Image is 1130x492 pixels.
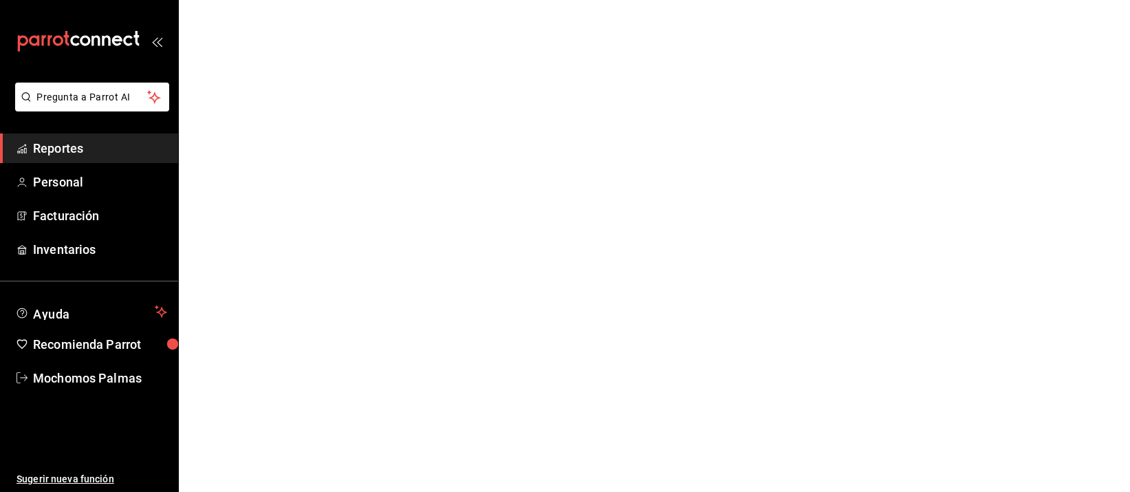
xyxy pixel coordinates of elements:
[37,90,148,105] span: Pregunta a Parrot AI
[17,472,167,486] span: Sugerir nueva función
[15,83,169,111] button: Pregunta a Parrot AI
[33,139,167,158] span: Reportes
[33,173,167,191] span: Personal
[33,206,167,225] span: Facturación
[33,335,167,354] span: Recomienda Parrot
[33,303,149,320] span: Ayuda
[33,240,167,259] span: Inventarios
[33,369,167,387] span: Mochomos Palmas
[10,100,169,114] a: Pregunta a Parrot AI
[151,36,162,47] button: open_drawer_menu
